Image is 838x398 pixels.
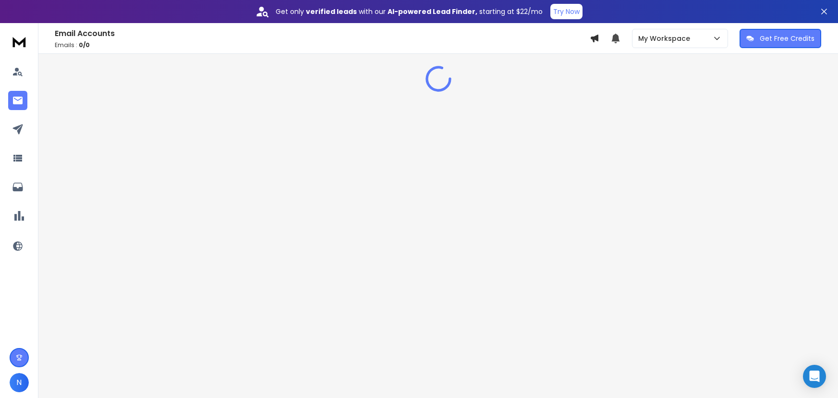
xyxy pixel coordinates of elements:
p: Emails : [55,41,590,49]
button: Get Free Credits [740,29,821,48]
span: 0 / 0 [79,41,90,49]
img: logo [10,33,29,50]
p: Get only with our starting at $22/mo [276,7,543,16]
button: N [10,373,29,392]
strong: AI-powered Lead Finder, [388,7,477,16]
h1: Email Accounts [55,28,590,39]
button: Try Now [550,4,583,19]
p: Get Free Credits [760,34,814,43]
p: My Workspace [638,34,694,43]
strong: verified leads [306,7,357,16]
p: Try Now [553,7,580,16]
div: Open Intercom Messenger [803,365,826,388]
